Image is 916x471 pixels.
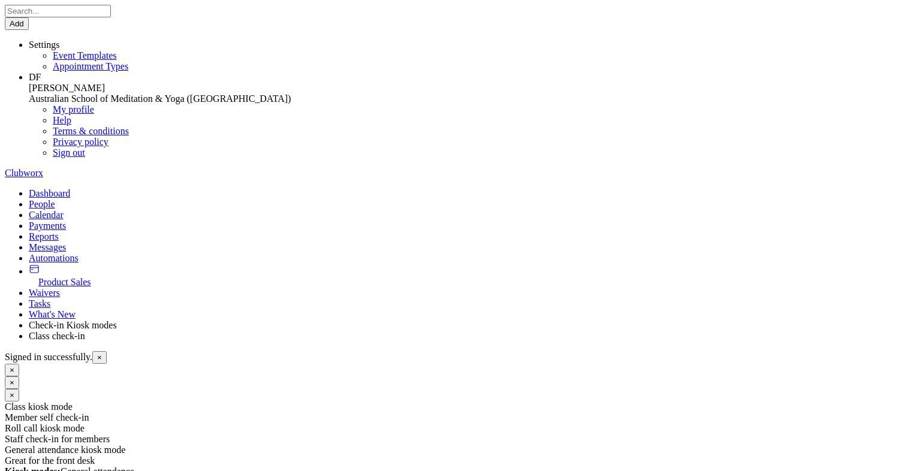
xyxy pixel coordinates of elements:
button: × [5,364,19,376]
a: Appointment Types [53,61,128,71]
a: People [29,199,911,210]
a: Event Templates [53,50,117,61]
a: Tasks [29,298,911,309]
button: × [92,351,107,364]
a: Automations [29,253,911,264]
div: DF [29,72,911,83]
li: Check-in Kiosk modes [29,320,911,331]
button: × [5,376,19,389]
span: Add [10,19,24,28]
a: Privacy policy [53,137,109,147]
a: Payments [29,221,911,231]
a: Help [53,115,71,125]
div: Class check-in [29,331,911,342]
a: Clubworx [5,168,43,178]
a: Terms & conditions [53,126,129,136]
a: Dashboard [29,188,911,199]
a: Class kiosk mode [29,331,911,342]
a: Messages [29,242,911,253]
button: Add [5,17,29,30]
a: Waivers [29,288,911,298]
a: What's New [29,309,911,320]
span: Settings [29,40,60,50]
div: [PERSON_NAME] [29,83,911,93]
input: Search... [5,5,111,17]
a: Product Sales [29,266,911,288]
div: Staff check-in for members [5,434,911,445]
div: Great for the front desk [5,455,911,466]
div: Product Sales [38,277,911,288]
div: Roll call kiosk mode [5,423,911,434]
div: General attendance kiosk mode [5,445,911,455]
span: Signed in successfully. [5,352,92,362]
a: Sign out [53,147,85,158]
div: Member self check-in [5,412,911,423]
button: × [5,389,19,401]
div: Australian School of Meditation & Yoga ([GEOGRAPHIC_DATA]) [29,93,911,104]
div: Class kiosk mode [5,401,911,412]
a: My profile [53,104,94,114]
a: Calendar [29,210,911,221]
a: Reports [29,231,911,242]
